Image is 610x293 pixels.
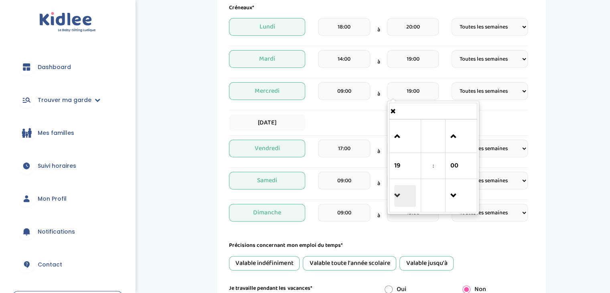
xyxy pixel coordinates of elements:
a: Notifications [12,217,123,246]
input: heure de debut [318,50,370,68]
span: à [377,179,380,188]
a: Mon Profil [12,184,123,213]
a: Close the picker [389,105,478,119]
label: Je travaille pendant les vacances* [229,284,312,293]
label: Créneaux* [229,4,254,12]
span: à [377,90,380,98]
span: Suivi horaires [38,162,76,170]
span: Contact [38,260,62,269]
td: : [421,153,446,179]
input: heure de debut [318,140,370,157]
span: à [377,147,380,156]
input: heure de fin [387,50,439,68]
span: Mon Profil [38,195,67,203]
span: [DATE] [229,114,305,131]
span: Dashboard [38,63,71,71]
img: logo.svg [39,12,96,33]
span: à [377,58,380,66]
div: Valable jusqu'à [399,256,454,271]
span: Mes familles [38,129,74,137]
span: Notifications [38,228,75,236]
span: Pick Minute [450,155,472,177]
a: Contact [12,250,123,279]
label: Précisions concernant mon emploi du temps* [229,241,342,250]
span: Trouver ma garde [38,96,91,104]
a: Decrement Hour [393,181,417,210]
a: Decrement Minute [450,181,473,210]
a: Increment Minute [450,122,473,151]
a: Suivi horaires [12,151,123,180]
div: Valable indéfiniment [229,256,300,271]
input: heure de fin [387,82,439,100]
div: Valable toute l'année scolaire [303,256,396,271]
input: heure de debut [318,172,370,189]
span: à [377,26,380,34]
span: Lundi [229,18,305,36]
input: heure de debut [318,18,370,36]
span: à [377,212,380,220]
a: Increment Hour [393,122,417,151]
span: Mercredi [229,82,305,100]
span: Pick Hour [394,155,416,177]
a: Dashboard [12,53,123,81]
a: Trouver ma garde [12,85,123,114]
span: Mardi [229,50,305,68]
input: heure de debut [318,82,370,100]
span: Dimanche [229,204,305,222]
input: heure de fin [387,18,439,36]
span: Vendredi [229,140,305,157]
a: Mes familles [12,118,123,147]
span: Samedi [229,172,305,189]
input: heure de debut [318,204,370,222]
